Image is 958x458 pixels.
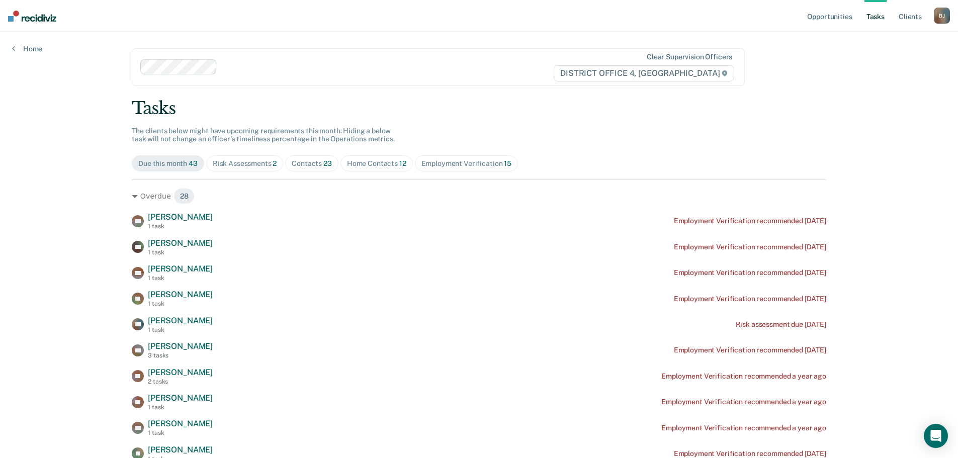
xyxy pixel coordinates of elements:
span: [PERSON_NAME] [148,238,213,248]
div: 1 task [148,249,213,256]
div: Risk Assessments [213,159,277,168]
div: Employment Verification recommended a year ago [661,424,826,432]
div: Tasks [132,98,826,119]
span: [PERSON_NAME] [148,368,213,377]
span: [PERSON_NAME] [148,393,213,403]
div: Home Contacts [347,159,406,168]
div: Risk assessment due [DATE] [736,320,826,329]
div: Employment Verification recommended [DATE] [674,449,826,458]
div: Employment Verification [421,159,511,168]
span: The clients below might have upcoming requirements this month. Hiding a below task will not chang... [132,127,395,143]
div: Overdue 28 [132,188,826,204]
div: Due this month [138,159,198,168]
span: 15 [504,159,511,167]
span: [PERSON_NAME] [148,445,213,454]
div: 2 tasks [148,378,213,385]
span: 43 [189,159,198,167]
span: 23 [323,159,332,167]
span: [PERSON_NAME] [148,212,213,222]
span: 28 [173,188,195,204]
div: 1 task [148,300,213,307]
img: Recidiviz [8,11,56,22]
span: [PERSON_NAME] [148,419,213,428]
span: 12 [399,159,406,167]
div: Employment Verification recommended [DATE] [674,243,826,251]
div: 1 task [148,223,213,230]
div: Employment Verification recommended [DATE] [674,346,826,354]
div: Employment Verification recommended a year ago [661,372,826,381]
div: 1 task [148,274,213,282]
div: Employment Verification recommended a year ago [661,398,826,406]
div: Employment Verification recommended [DATE] [674,295,826,303]
a: Home [12,44,42,53]
div: Employment Verification recommended [DATE] [674,268,826,277]
div: Open Intercom Messenger [924,424,948,448]
div: 1 task [148,429,213,436]
span: [PERSON_NAME] [148,341,213,351]
div: 3 tasks [148,352,213,359]
span: [PERSON_NAME] [148,316,213,325]
span: DISTRICT OFFICE 4, [GEOGRAPHIC_DATA] [554,65,734,81]
span: [PERSON_NAME] [148,264,213,273]
div: Employment Verification recommended [DATE] [674,217,826,225]
span: [PERSON_NAME] [148,290,213,299]
div: Clear supervision officers [647,53,732,61]
div: B J [934,8,950,24]
div: 1 task [148,326,213,333]
div: 1 task [148,404,213,411]
span: 2 [273,159,277,167]
button: BJ [934,8,950,24]
div: Contacts [292,159,332,168]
